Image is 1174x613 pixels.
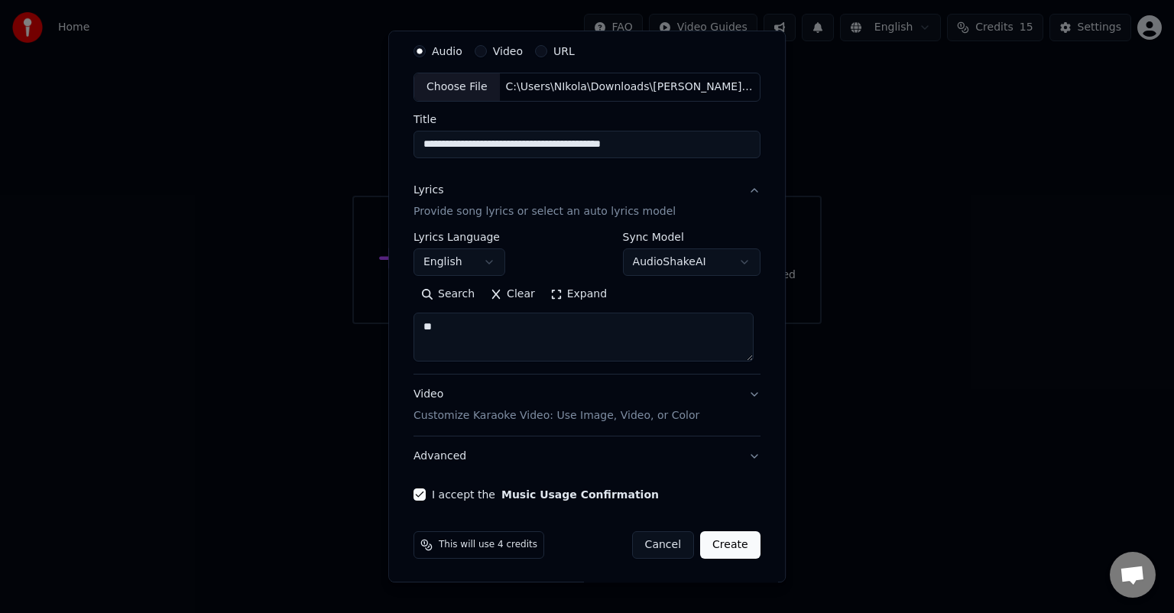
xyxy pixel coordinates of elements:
p: Customize Karaoke Video: Use Image, Video, or Color [413,408,699,423]
button: I accept the [501,489,659,500]
button: Expand [543,282,615,306]
button: VideoCustomize Karaoke Video: Use Image, Video, or Color [413,375,761,436]
label: URL [553,46,575,57]
button: Cancel [632,531,694,559]
div: Lyrics [413,183,443,198]
label: Audio [432,46,462,57]
button: Advanced [413,436,761,476]
button: LyricsProvide song lyrics or select an auto lyrics model [413,170,761,232]
div: Choose File [414,73,500,101]
label: Sync Model [623,232,761,242]
button: Create [700,531,761,559]
label: Lyrics Language [413,232,505,242]
span: This will use 4 credits [439,539,537,551]
p: Provide song lyrics or select an auto lyrics model [413,204,676,219]
label: Video [493,46,523,57]
button: Clear [482,282,543,306]
div: Video [413,387,699,423]
div: LyricsProvide song lyrics or select an auto lyrics model [413,232,761,374]
div: C:\Users\NIkola\Downloads\[PERSON_NAME] - Majko [PERSON_NAME] jabana mp4.mp3 [500,79,760,95]
button: Search [413,282,482,306]
label: I accept the [432,489,659,500]
label: Title [413,114,761,125]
